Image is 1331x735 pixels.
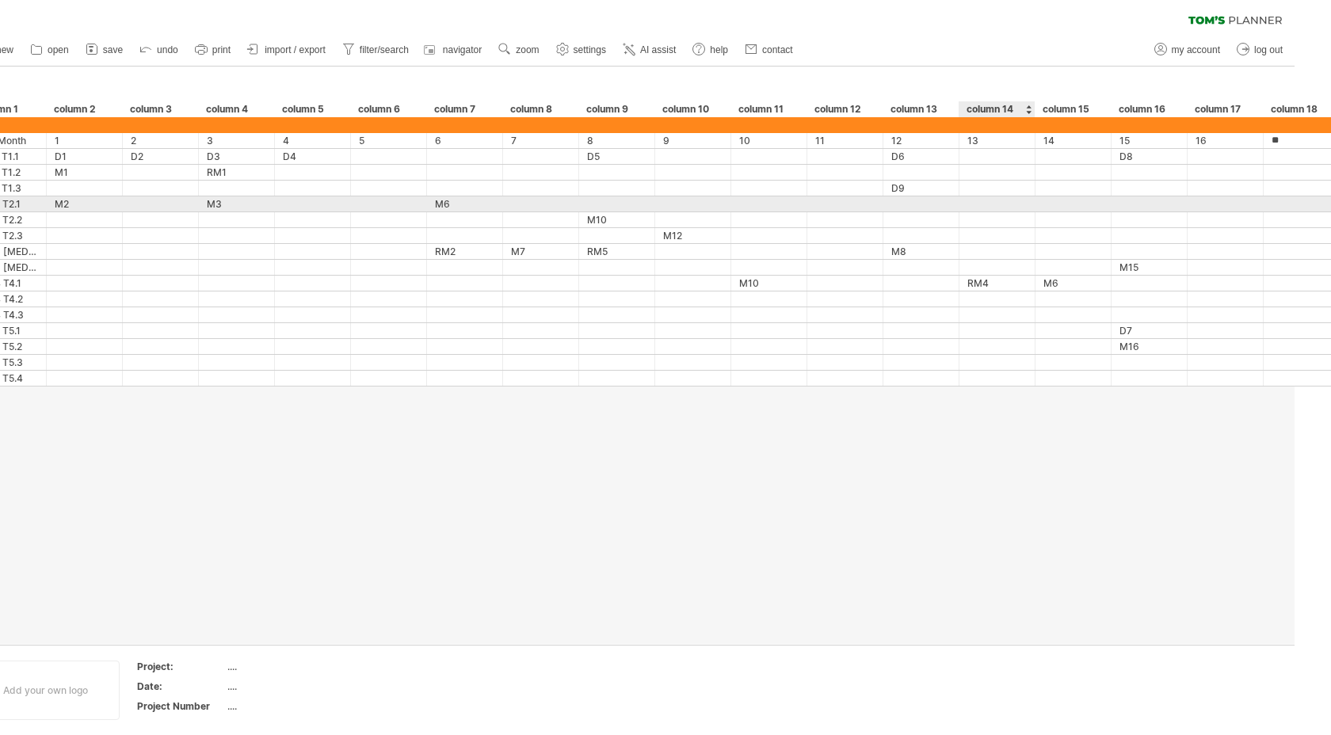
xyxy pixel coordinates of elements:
a: log out [1233,40,1287,60]
span: contact [762,44,793,55]
a: filter/search [338,40,414,60]
span: settings [574,44,606,55]
a: AI assist [619,40,681,60]
div: M6 [435,196,494,211]
span: help [710,44,728,55]
div: 7 [511,133,570,148]
div: 3 [207,133,266,148]
a: contact [741,40,798,60]
div: 4 [283,133,342,148]
div: .... [227,680,360,693]
div: column 7 [434,101,494,117]
div: column 6 [358,101,418,117]
span: zoom [516,44,539,55]
div: M7 [511,244,570,259]
div: RM2 [435,244,494,259]
div: column 10 [662,101,722,117]
a: navigator [421,40,486,60]
div: 12 [891,133,951,148]
div: M16 [1119,339,1179,354]
div: Date: [137,680,224,693]
span: open [48,44,69,55]
a: import / export [243,40,330,60]
div: 2 [131,133,190,148]
div: D4 [283,149,342,164]
div: column 2 [54,101,113,117]
div: M8 [891,244,951,259]
div: D8 [1119,149,1179,164]
span: save [103,44,123,55]
a: undo [135,40,183,60]
div: M15 [1119,260,1179,275]
div: .... [227,699,360,713]
div: 8 [587,133,646,148]
div: column 9 [586,101,646,117]
div: 15 [1119,133,1179,148]
div: 9 [663,133,723,148]
div: column 4 [206,101,265,117]
div: 1 [55,133,114,148]
div: column 15 [1043,101,1102,117]
div: RM4 [967,276,1027,291]
div: column 12 [814,101,874,117]
div: 10 [739,133,799,148]
div: M6 [1043,276,1103,291]
div: 14 [1043,133,1103,148]
div: RM5 [587,244,646,259]
div: 6 [435,133,494,148]
div: column 17 [1195,101,1254,117]
a: save [82,40,128,60]
span: print [212,44,231,55]
div: column 16 [1119,101,1178,117]
span: import / export [265,44,326,55]
div: D1 [55,149,114,164]
div: 5 [359,133,418,148]
div: column 13 [891,101,950,117]
a: open [26,40,74,60]
div: column 5 [282,101,341,117]
div: .... [227,660,360,673]
div: column 18 [1271,101,1330,117]
div: column 11 [738,101,798,117]
div: D3 [207,149,266,164]
a: zoom [494,40,543,60]
span: AI assist [640,44,676,55]
div: D5 [587,149,646,164]
div: 13 [967,133,1027,148]
div: M1 [55,165,114,180]
div: M12 [663,228,723,243]
span: my account [1172,44,1220,55]
div: Project: [137,660,224,673]
a: help [688,40,733,60]
div: 11 [815,133,875,148]
div: column 3 [130,101,189,117]
div: column 8 [510,101,570,117]
a: settings [552,40,611,60]
span: navigator [443,44,482,55]
div: D7 [1119,323,1179,338]
span: undo [157,44,178,55]
div: column 14 [967,101,1026,117]
div: D2 [131,149,190,164]
div: D6 [891,149,951,164]
span: log out [1254,44,1283,55]
span: filter/search [360,44,409,55]
div: M10 [587,212,646,227]
div: M2 [55,196,114,211]
a: my account [1150,40,1225,60]
div: D9 [891,181,951,196]
a: print [191,40,235,60]
div: M10 [739,276,799,291]
div: Project Number [137,699,224,713]
div: 16 [1196,133,1255,148]
div: M3 [207,196,266,211]
div: RM1 [207,165,266,180]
